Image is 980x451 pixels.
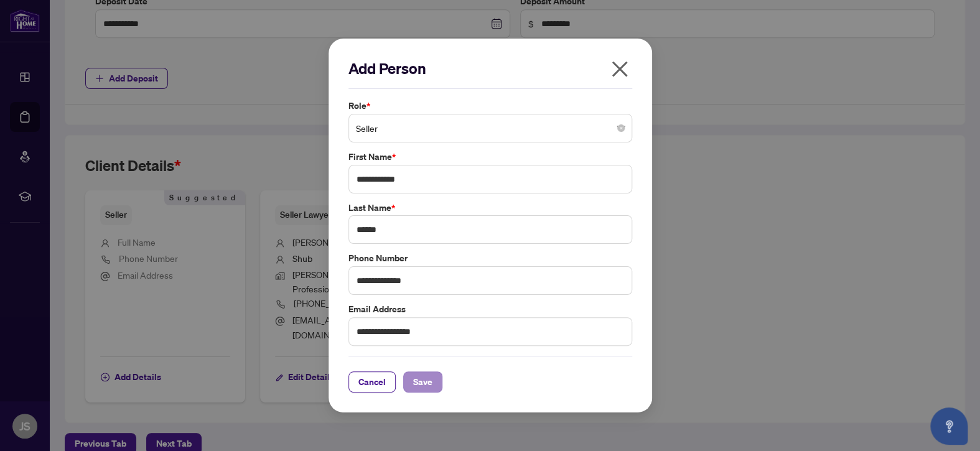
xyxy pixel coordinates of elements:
[348,58,632,78] h2: Add Person
[348,371,396,393] button: Cancel
[403,371,442,393] button: Save
[348,99,632,113] label: Role
[930,407,968,445] button: Open asap
[617,124,625,132] span: close-circle
[348,302,632,316] label: Email Address
[348,150,632,164] label: First Name
[610,59,630,79] span: close
[413,372,432,392] span: Save
[348,201,632,215] label: Last Name
[348,251,632,265] label: Phone Number
[358,372,386,392] span: Cancel
[356,116,625,140] span: Seller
